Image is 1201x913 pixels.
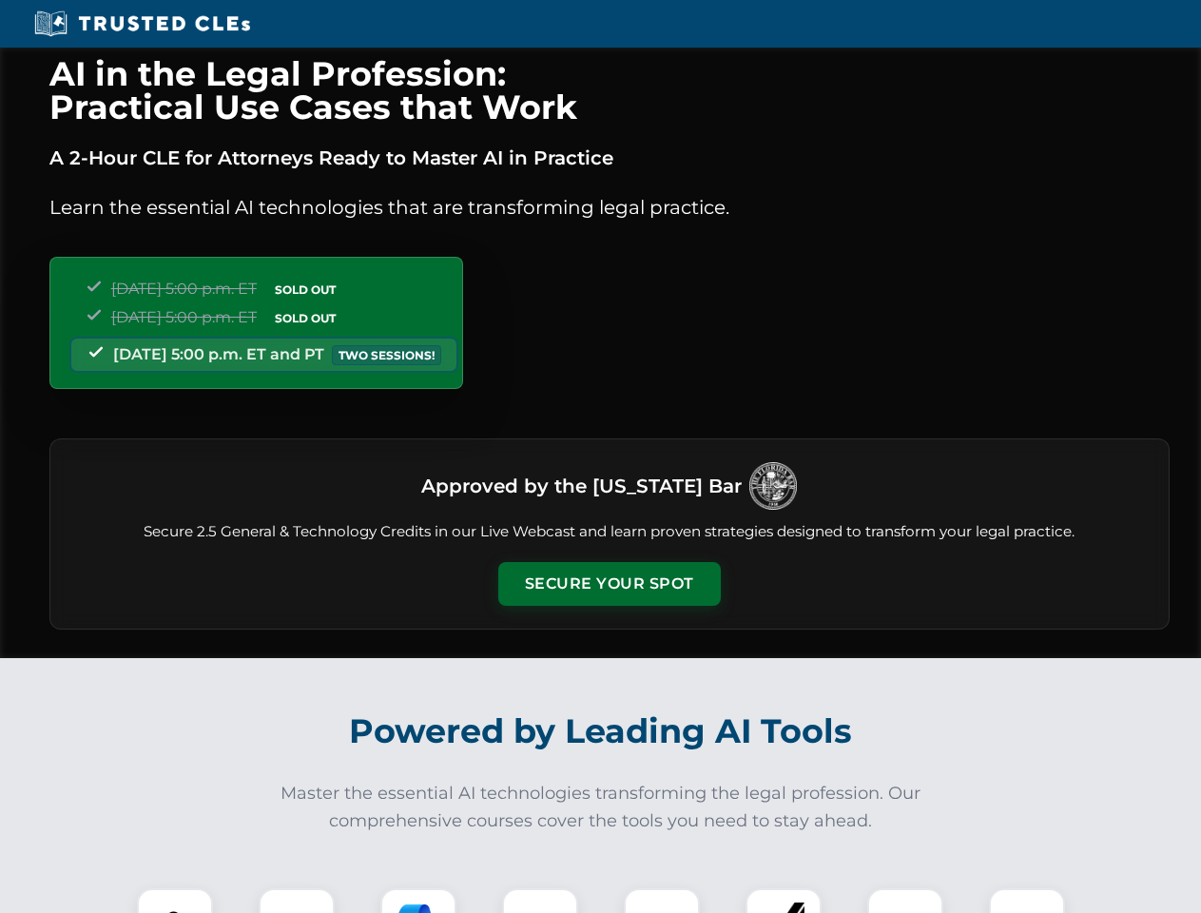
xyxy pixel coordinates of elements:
p: A 2-Hour CLE for Attorneys Ready to Master AI in Practice [49,143,1170,173]
span: SOLD OUT [268,280,342,300]
span: [DATE] 5:00 p.m. ET [111,308,257,326]
p: Secure 2.5 General & Technology Credits in our Live Webcast and learn proven strategies designed ... [73,521,1146,543]
button: Secure Your Spot [498,562,721,606]
p: Learn the essential AI technologies that are transforming legal practice. [49,192,1170,223]
img: Trusted CLEs [29,10,256,38]
span: [DATE] 5:00 p.m. ET [111,280,257,298]
h1: AI in the Legal Profession: Practical Use Cases that Work [49,57,1170,124]
span: SOLD OUT [268,308,342,328]
h3: Approved by the [US_STATE] Bar [421,469,742,503]
p: Master the essential AI technologies transforming the legal profession. Our comprehensive courses... [268,780,934,835]
h2: Powered by Leading AI Tools [74,698,1128,765]
img: Logo [749,462,797,510]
